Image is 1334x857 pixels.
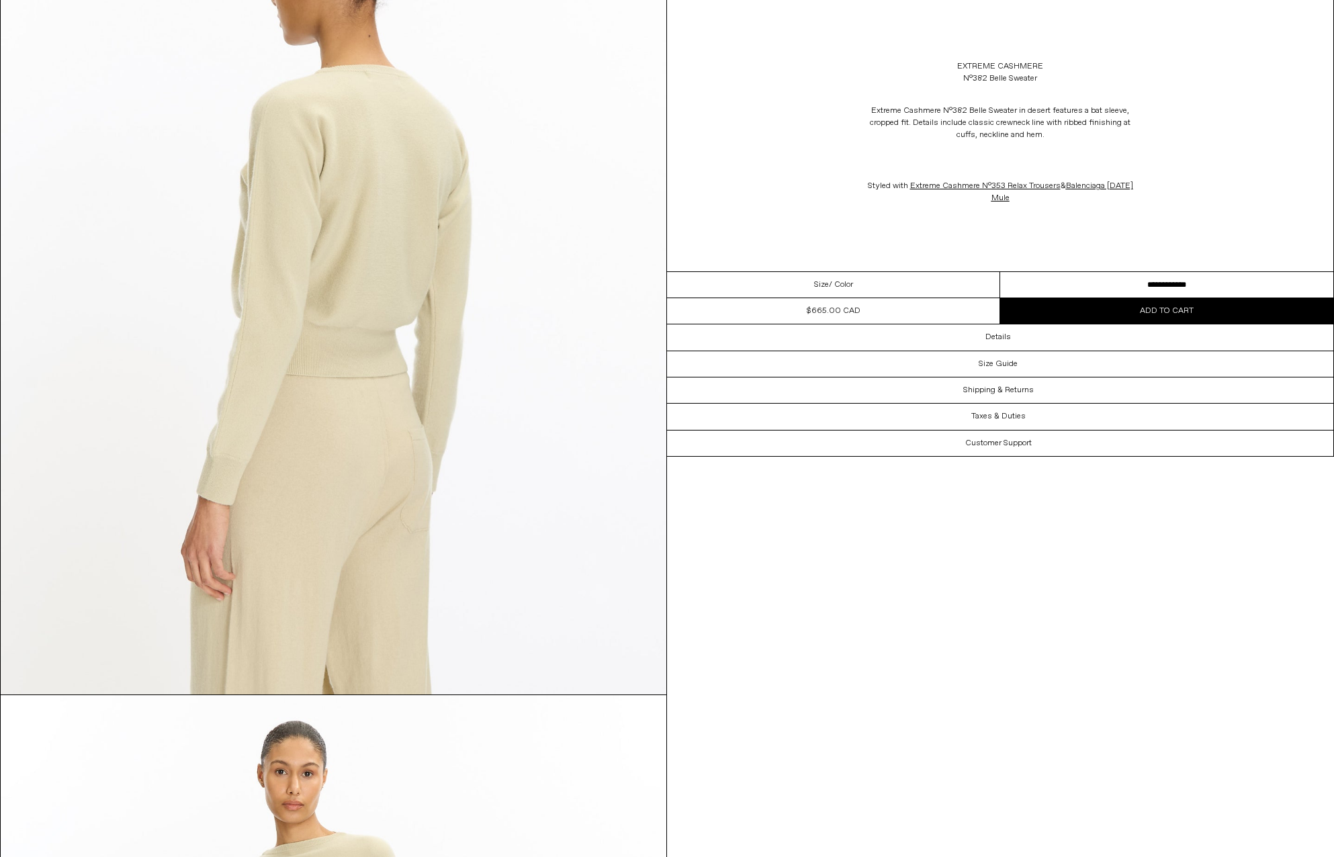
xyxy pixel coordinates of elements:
[814,279,829,291] span: Size
[985,332,1011,342] h3: Details
[971,412,1026,421] h3: Taxes & Duties
[868,181,1133,204] span: Styled with &
[908,181,1061,191] a: Extreme Cashmere N°353 Relax Trousers
[965,439,1032,448] h3: Customer Support
[1140,306,1194,316] span: Add to cart
[829,279,853,291] span: / Color
[1000,298,1333,324] button: Add to cart
[963,73,1037,85] div: N°382 Belle Sweater
[910,181,1061,191] span: Extreme Cashmere N°353 Relax Trousers
[807,305,860,317] div: $665.00 CAD
[979,359,1018,369] h3: Size Guide
[957,60,1043,73] a: Extreme Cashmere
[870,105,1130,140] span: Extreme Cashmere N°382 Belle Sweater in desert features a bat sleeve, cropped fit. Details includ...
[963,386,1034,395] h3: Shipping & Returns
